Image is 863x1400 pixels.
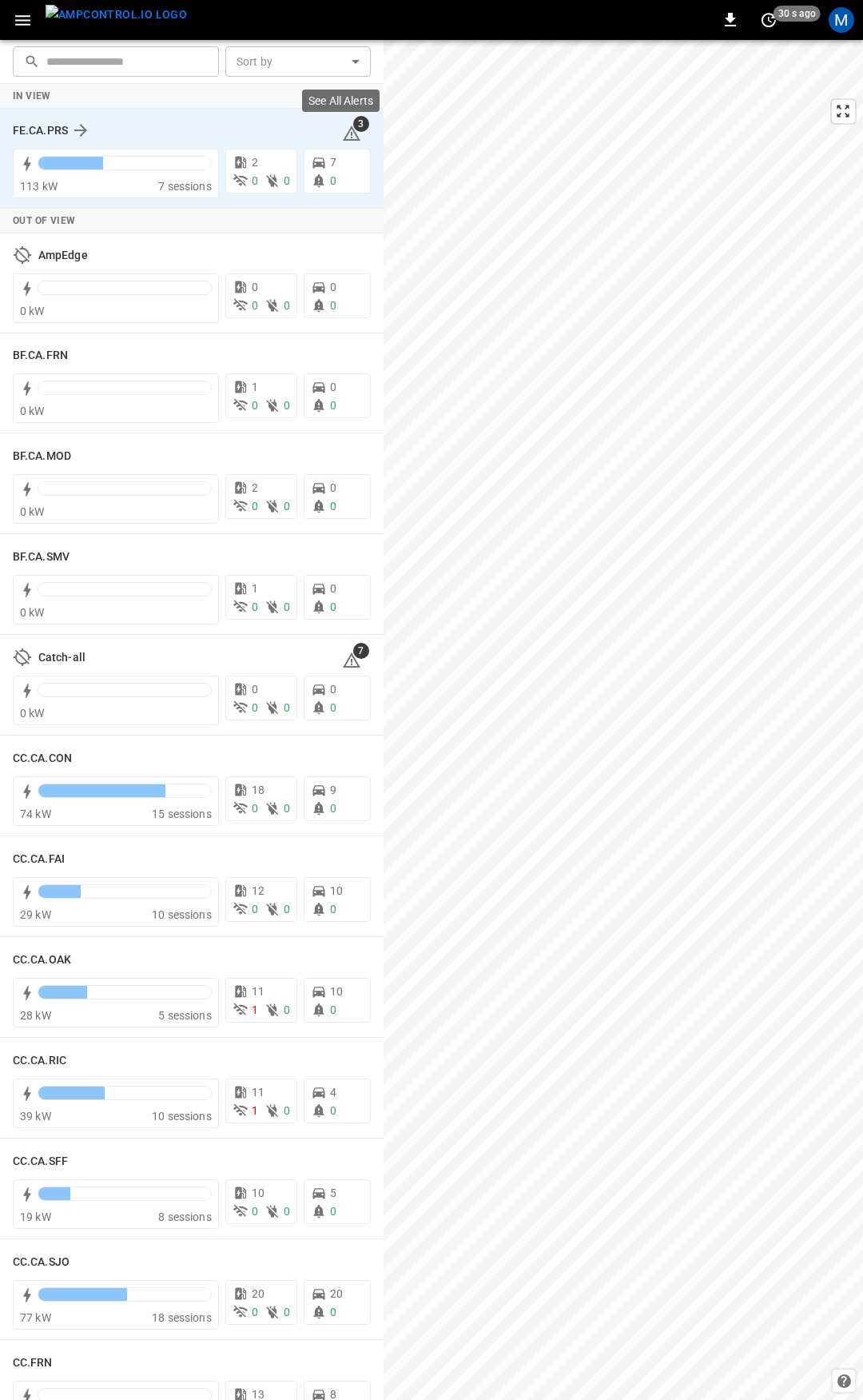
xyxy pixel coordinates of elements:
span: 5 [330,1187,336,1199]
h6: CC.CA.OAK [13,951,71,969]
span: 0 kW [20,405,45,417]
span: 11 [252,1086,264,1099]
span: 0 [284,701,290,714]
span: 10 [330,884,343,897]
span: 74 kW [20,808,51,820]
span: 0 [330,683,336,696]
span: 0 kW [20,505,45,518]
span: 0 [252,903,258,915]
span: 10 sessions [152,1110,212,1123]
span: 0 [252,802,258,815]
span: 0 [330,701,336,714]
span: 29 kW [20,908,51,921]
span: 0 [330,281,336,293]
span: 18 [252,784,264,796]
h6: Catch-all [38,649,86,667]
span: 0 kW [20,606,45,619]
span: 39 kW [20,1110,51,1123]
span: 0 [252,299,258,312]
span: 0 [330,481,336,494]
span: 0 [284,299,290,312]
span: 0 [330,802,336,815]
span: 0 [284,1205,290,1218]
span: 0 [330,903,336,915]
span: 15 sessions [152,808,212,820]
span: 0 [330,1306,336,1318]
h6: BF.CA.MOD [13,448,71,465]
h6: CC.CA.RIC [13,1052,66,1070]
h6: AmpEdge [38,247,88,265]
img: ampcontrol.io logo [46,5,187,25]
span: 0 [330,600,336,613]
span: 0 [330,1205,336,1218]
span: 7 sessions [158,180,212,193]
span: 9 [330,784,336,796]
strong: In View [13,90,51,102]
h6: CC.CA.SJO [13,1254,70,1271]
span: 0 [284,802,290,815]
span: 0 [330,582,336,595]
span: 0 [252,600,258,613]
span: 0 [284,399,290,412]
h6: FE.CA.PRS [13,122,68,140]
span: 0 [252,701,258,714]
span: 10 [330,985,343,998]
button: set refresh interval [756,7,781,33]
span: 0 [284,174,290,187]
span: 0 [330,381,336,393]
span: 0 [252,1306,258,1318]
span: 0 [252,281,258,293]
span: 1 [252,582,258,595]
span: 0 [330,174,336,187]
span: 77 kW [20,1311,51,1324]
span: 0 [330,1003,336,1016]
span: 10 [252,1187,264,1199]
span: 0 [252,1205,258,1218]
h6: CC.FRN [13,1354,53,1372]
div: profile-icon [829,7,854,33]
span: 1 [252,381,258,393]
span: 19 kW [20,1211,51,1223]
span: 2 [252,481,258,494]
span: 0 [252,174,258,187]
span: 0 kW [20,707,45,720]
span: 3 [353,116,369,132]
h6: CC.CA.FAI [13,851,65,868]
span: 0 [330,500,336,513]
span: 10 sessions [152,908,212,921]
span: 5 sessions [158,1009,212,1022]
span: 0 [330,1104,336,1117]
canvas: Map [384,40,863,1400]
span: 113 kW [20,180,58,193]
span: 18 sessions [152,1311,212,1324]
strong: Out of View [13,215,75,226]
h6: BF.CA.SMV [13,548,70,566]
span: 30 s ago [774,6,821,22]
span: 0 [284,500,290,513]
span: 1 [252,1104,258,1117]
p: See All Alerts [308,93,373,109]
span: 28 kW [20,1009,51,1022]
span: 7 [330,156,336,169]
span: 4 [330,1086,336,1099]
span: 0 [252,683,258,696]
span: 0 [252,399,258,412]
span: 11 [252,985,264,998]
span: 2 [252,156,258,169]
span: 0 [284,600,290,613]
span: 0 [330,299,336,312]
span: 20 [252,1287,264,1300]
h6: CC.CA.CON [13,750,72,768]
span: 0 [252,500,258,513]
span: 20 [330,1287,343,1300]
span: 0 kW [20,305,45,317]
h6: BF.CA.FRN [13,347,68,365]
span: 0 [284,1003,290,1016]
span: 0 [330,399,336,412]
span: 0 [284,1306,290,1318]
span: 0 [284,903,290,915]
span: 8 sessions [158,1211,212,1223]
h6: CC.CA.SFF [13,1153,68,1171]
span: 12 [252,884,264,897]
span: 7 [353,643,369,659]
